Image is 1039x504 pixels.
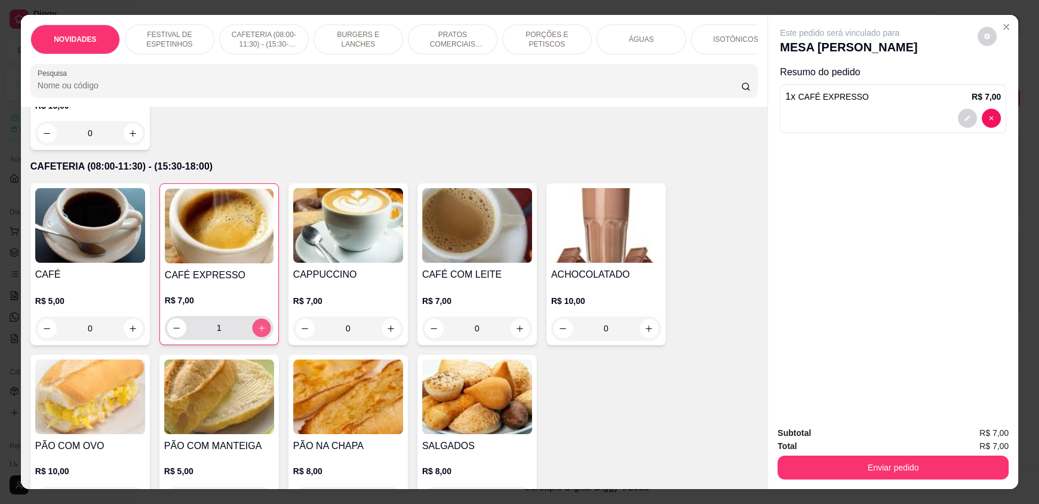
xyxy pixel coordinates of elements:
[554,319,573,338] button: decrease-product-quantity
[422,295,532,307] p: R$ 7,00
[785,90,869,104] p: 1 x
[165,189,273,263] img: product-image
[713,35,758,44] p: ISOTÔNICOS
[293,439,403,453] h4: PÃO NA CHAPA
[418,30,487,49] p: PRATOS COMERCIAIS (11:30-15:30)
[165,268,273,282] h4: CAFÉ EXPRESSO
[35,359,145,434] img: product-image
[35,295,145,307] p: R$ 5,00
[977,27,997,46] button: decrease-product-quantity
[972,91,1001,103] p: R$ 7,00
[798,92,869,102] span: CAFÉ EXPRESSO
[35,268,145,282] h4: CAFÉ
[293,359,403,434] img: product-image
[422,439,532,453] h4: SALGADOS
[293,268,403,282] h4: CAPPUCCINO
[982,109,1001,128] button: decrease-product-quantity
[165,294,273,306] p: R$ 7,00
[38,319,57,338] button: decrease-product-quantity
[296,319,315,338] button: decrease-product-quantity
[958,109,977,128] button: decrease-product-quantity
[511,319,530,338] button: increase-product-quantity
[293,465,403,477] p: R$ 8,00
[382,319,401,338] button: increase-product-quantity
[124,124,143,143] button: increase-product-quantity
[229,30,299,49] p: CAFETERIA (08:00-11:30) - (15:30-18:00)
[164,439,274,453] h4: PÃO COM MANTEIGA
[38,79,742,91] input: Pesquisa
[640,319,659,338] button: increase-product-quantity
[551,295,661,307] p: R$ 10,00
[293,295,403,307] p: R$ 7,00
[629,35,654,44] p: ÁGUAS
[252,319,270,337] button: increase-product-quantity
[777,428,811,438] strong: Subtotal
[780,27,917,39] p: Este pedido será vinculado para
[777,456,1009,480] button: Enviar pedido
[979,426,1009,440] span: R$ 7,00
[35,439,145,453] h4: PÃO COM OVO
[979,440,1009,453] span: R$ 7,00
[422,268,532,282] h4: CAFÉ COM LEITE
[324,30,393,49] p: BURGERS E LANCHES
[780,65,1006,79] p: Resumo do pedido
[30,159,758,174] p: CAFETERIA (08:00-11:30) - (15:30-18:00)
[551,268,661,282] h4: ACHOCOLATADO
[551,188,661,263] img: product-image
[164,465,274,477] p: R$ 5,00
[997,17,1016,36] button: Close
[135,30,204,49] p: FESTIVAL DE ESPETINHOS
[422,188,532,263] img: product-image
[38,124,57,143] button: decrease-product-quantity
[35,188,145,263] img: product-image
[164,359,274,434] img: product-image
[124,319,143,338] button: increase-product-quantity
[38,68,71,78] label: Pesquisa
[425,319,444,338] button: decrease-product-quantity
[780,39,917,56] p: MESA [PERSON_NAME]
[35,465,145,477] p: R$ 10,00
[54,35,96,44] p: NOVIDADES
[422,359,532,434] img: product-image
[422,465,532,477] p: R$ 8,00
[293,188,403,263] img: product-image
[167,318,186,337] button: decrease-product-quantity
[777,441,797,451] strong: Total
[512,30,582,49] p: PORÇÕES E PETISCOS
